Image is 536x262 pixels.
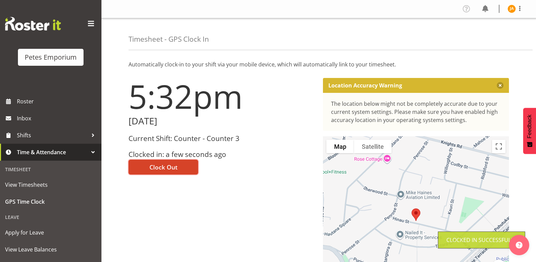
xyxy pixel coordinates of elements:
h2: [DATE] [129,116,315,126]
span: View Timesheets [5,180,96,190]
img: jeseryl-armstrong10788.jpg [508,5,516,13]
span: Time & Attendance [17,147,88,157]
button: Toggle fullscreen view [492,140,506,153]
span: Inbox [17,113,98,123]
button: Close message [497,82,504,89]
h1: 5:32pm [129,78,315,115]
a: GPS Time Clock [2,193,100,210]
p: Location Accuracy Warning [328,82,402,89]
a: View Timesheets [2,176,100,193]
span: View Leave Balances [5,244,96,255]
button: Show street map [326,140,354,153]
h3: Current Shift: Counter - Counter 3 [129,135,315,142]
img: Rosterit website logo [5,17,61,31]
span: Clock Out [149,163,178,172]
div: Petes Emporium [25,52,77,62]
span: Feedback [527,115,533,138]
div: The location below might not be completely accurate due to your current system settings. Please m... [331,100,501,124]
div: Clocked in Successfully [446,236,517,244]
span: GPS Time Clock [5,197,96,207]
div: Timesheet [2,162,100,176]
a: Apply for Leave [2,224,100,241]
button: Clock Out [129,160,198,175]
h4: Timesheet - GPS Clock In [129,35,209,43]
span: Roster [17,96,98,106]
span: Shifts [17,130,88,140]
div: Leave [2,210,100,224]
a: View Leave Balances [2,241,100,258]
span: Apply for Leave [5,227,96,238]
img: help-xxl-2.png [516,242,522,248]
p: Automatically clock-in to your shift via your mobile device, which will automatically link to you... [129,60,509,68]
h3: Clocked in: a few seconds ago [129,150,315,158]
button: Show satellite imagery [354,140,392,153]
button: Feedback - Show survey [523,108,536,154]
